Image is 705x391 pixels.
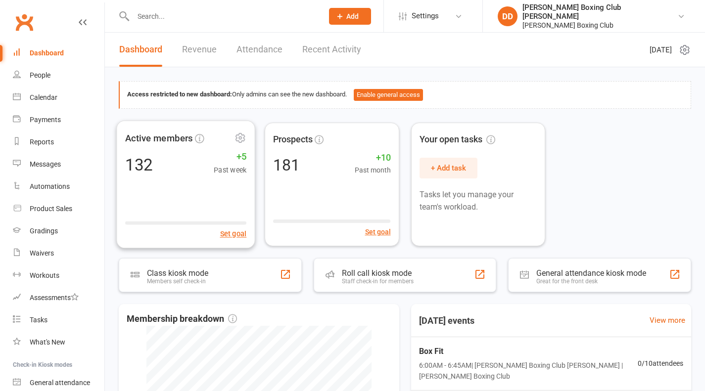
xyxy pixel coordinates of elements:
[147,268,208,278] div: Class kiosk mode
[13,331,104,353] a: What's New
[302,33,361,67] a: Recent Activity
[420,132,495,147] span: Your open tasks
[346,12,359,20] span: Add
[30,93,57,101] div: Calendar
[273,132,313,147] span: Prospects
[536,278,646,285] div: Great for the front desk
[30,138,54,146] div: Reports
[13,109,104,131] a: Payments
[12,10,37,35] a: Clubworx
[13,42,104,64] a: Dashboard
[419,345,638,358] span: Box Fit
[498,6,517,26] div: DD
[30,338,65,346] div: What's New
[30,205,72,213] div: Product Sales
[13,175,104,198] a: Automations
[342,278,414,285] div: Staff check-in for members
[355,165,391,175] span: Past month
[650,314,685,326] a: View more
[220,228,247,239] button: Set goal
[329,8,371,25] button: Add
[214,149,246,164] span: +5
[13,242,104,264] a: Waivers
[412,5,439,27] span: Settings
[13,131,104,153] a: Reports
[236,33,282,67] a: Attendance
[30,49,64,57] div: Dashboard
[354,89,423,101] button: Enable general access
[13,264,104,287] a: Workouts
[127,89,683,101] div: Only admins can see the new dashboard.
[522,21,677,30] div: [PERSON_NAME] Boxing Club
[130,9,316,23] input: Search...
[638,358,683,369] span: 0 / 10 attendees
[411,312,482,330] h3: [DATE] events
[30,271,59,279] div: Workouts
[127,90,232,98] strong: Access restricted to new dashboard:
[125,131,192,146] span: Active members
[13,220,104,242] a: Gradings
[13,64,104,87] a: People
[182,33,217,67] a: Revenue
[365,226,391,237] button: Set goal
[30,116,61,124] div: Payments
[13,287,104,309] a: Assessments
[119,33,162,67] a: Dashboard
[355,151,391,165] span: +10
[420,158,477,178] button: + Add task
[522,3,677,21] div: [PERSON_NAME] Boxing Club [PERSON_NAME]
[273,157,300,173] div: 181
[13,153,104,175] a: Messages
[342,268,414,278] div: Roll call kiosk mode
[419,360,638,382] span: 6:00AM - 6:45AM | [PERSON_NAME] Boxing Club [PERSON_NAME] | [PERSON_NAME] Boxing Club
[13,87,104,109] a: Calendar
[147,278,208,285] div: Members self check-in
[650,44,672,56] span: [DATE]
[30,316,47,324] div: Tasks
[30,294,79,302] div: Assessments
[127,312,237,326] span: Membership breakdown
[125,156,153,173] div: 132
[30,71,50,79] div: People
[30,182,70,190] div: Automations
[214,164,246,175] span: Past week
[13,309,104,331] a: Tasks
[30,249,54,257] div: Waivers
[13,198,104,220] a: Product Sales
[420,188,537,214] p: Tasks let you manage your team's workload.
[536,268,646,278] div: General attendance kiosk mode
[30,379,90,387] div: General attendance
[30,160,61,168] div: Messages
[30,227,58,235] div: Gradings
